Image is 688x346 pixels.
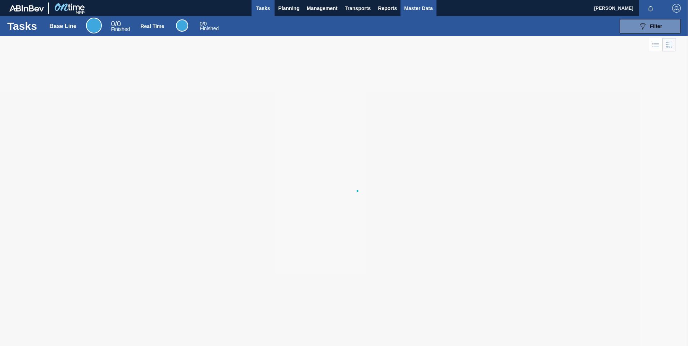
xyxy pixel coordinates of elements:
div: Base Line [111,21,130,32]
img: Logout [672,4,681,13]
span: Reports [378,4,397,13]
span: 0 [200,21,203,27]
span: Tasks [255,4,271,13]
h1: Tasks [7,22,39,30]
span: Management [307,4,338,13]
span: Filter [650,23,662,29]
div: Real Time [200,22,219,31]
span: / 0 [111,20,121,28]
span: Finished [111,26,130,32]
img: TNhmsLtSVTkK8tSr43FrP2fwEKptu5GPRR3wAAAABJRU5ErkJggg== [9,5,44,12]
span: 0 [111,20,115,28]
span: Finished [200,26,219,31]
span: Master Data [404,4,433,13]
div: Base Line [49,23,77,29]
div: Real Time [176,19,188,32]
div: Real Time [140,23,164,29]
button: Filter [620,19,681,33]
span: Planning [278,4,299,13]
button: Notifications [639,3,662,13]
span: Transports [345,4,371,13]
div: Base Line [86,18,102,33]
span: / 0 [200,21,207,27]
